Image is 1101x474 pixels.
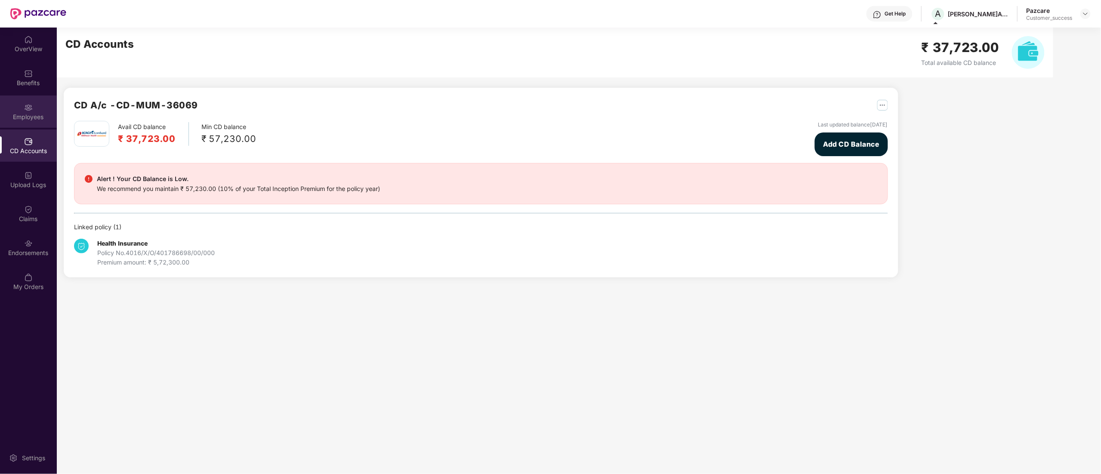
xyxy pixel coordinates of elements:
[118,132,176,146] h2: ₹ 37,723.00
[24,239,33,248] img: svg+xml;base64,PHN2ZyBpZD0iRW5kb3JzZW1lbnRzIiB4bWxucz0iaHR0cDovL3d3dy53My5vcmcvMjAwMC9zdmciIHdpZH...
[873,10,881,19] img: svg+xml;base64,PHN2ZyBpZD0iSGVscC0zMngzMiIgeG1sbnM9Imh0dHA6Ly93d3cudzMub3JnLzIwMDAvc3ZnIiB3aWR0aD...
[97,258,215,267] div: Premium amount: ₹ 5,72,300.00
[1082,10,1089,17] img: svg+xml;base64,PHN2ZyBpZD0iRHJvcGRvd24tMzJ4MzIiIHhtbG5zPSJodHRwOi8vd3d3LnczLm9yZy8yMDAwL3N2ZyIgd2...
[24,273,33,282] img: svg+xml;base64,PHN2ZyBpZD0iTXlfT3JkZXJzIiBkYXRhLW5hbWU9Ik15IE9yZGVycyIgeG1sbnM9Imh0dHA6Ly93d3cudz...
[24,171,33,180] img: svg+xml;base64,PHN2ZyBpZD0iVXBsb2FkX0xvZ3MiIGRhdGEtbmFtZT0iVXBsb2FkIExvZ3MiIHhtbG5zPSJodHRwOi8vd3...
[97,248,215,258] div: Policy No. 4016/X/O/401786698/00/000
[202,122,257,146] div: Min CD balance
[815,132,888,156] button: Add CD Balance
[74,222,888,232] div: Linked policy ( 1 )
[24,205,33,214] img: svg+xml;base64,PHN2ZyBpZD0iQ2xhaW0iIHhtbG5zPSJodHRwOi8vd3d3LnczLm9yZy8yMDAwL3N2ZyIgd2lkdGg9IjIwIi...
[118,122,189,146] div: Avail CD balance
[97,240,148,247] b: Health Insurance
[1027,6,1073,15] div: Pazcare
[19,454,48,462] div: Settings
[823,139,880,150] span: Add CD Balance
[935,9,941,19] span: A
[921,59,996,66] span: Total available CD balance
[10,8,66,19] img: New Pazcare Logo
[1012,36,1045,69] img: svg+xml;base64,PHN2ZyB4bWxucz0iaHR0cDovL3d3dy53My5vcmcvMjAwMC9zdmciIHhtbG5zOnhsaW5rPSJodHRwOi8vd3...
[921,37,999,58] h2: ₹ 37,723.00
[74,239,89,253] img: svg+xml;base64,PHN2ZyB4bWxucz0iaHR0cDovL3d3dy53My5vcmcvMjAwMC9zdmciIHdpZHRoPSIzNCIgaGVpZ2h0PSIzNC...
[24,103,33,112] img: svg+xml;base64,PHN2ZyBpZD0iRW1wbG95ZWVzIiB4bWxucz0iaHR0cDovL3d3dy53My5vcmcvMjAwMC9zdmciIHdpZHRoPS...
[885,10,906,17] div: Get Help
[65,36,134,52] h2: CD Accounts
[818,121,888,129] div: Last updated balance [DATE]
[24,69,33,78] img: svg+xml;base64,PHN2ZyBpZD0iQmVuZWZpdHMiIHhtbG5zPSJodHRwOi8vd3d3LnczLm9yZy8yMDAwL3N2ZyIgd2lkdGg9Ij...
[1027,15,1073,22] div: Customer_success
[24,137,33,146] img: svg+xml;base64,PHN2ZyBpZD0iQ0RfQWNjb3VudHMiIGRhdGEtbmFtZT0iQ0QgQWNjb3VudHMiIHhtbG5zPSJodHRwOi8vd3...
[24,35,33,44] img: svg+xml;base64,PHN2ZyBpZD0iSG9tZSIgeG1sbnM9Imh0dHA6Ly93d3cudzMub3JnLzIwMDAvc3ZnIiB3aWR0aD0iMjAiIG...
[202,132,257,146] div: ₹ 57,230.00
[74,98,198,112] h2: CD A/c - CD-MUM-36069
[9,454,18,462] img: svg+xml;base64,PHN2ZyBpZD0iU2V0dGluZy0yMHgyMCIgeG1sbnM9Imh0dHA6Ly93d3cudzMub3JnLzIwMDAvc3ZnIiB3aW...
[97,184,380,194] div: We recommend you maintain ₹ 57,230.00 (10% of your Total Inception Premium for the policy year)
[75,128,108,139] img: icici.png
[877,100,888,111] img: svg+xml;base64,PHN2ZyB4bWxucz0iaHR0cDovL3d3dy53My5vcmcvMjAwMC9zdmciIHdpZHRoPSIyNSIgaGVpZ2h0PSIyNS...
[948,10,1008,18] div: [PERSON_NAME]A AGRI GENETICS
[97,174,380,184] div: Alert ! Your CD Balance is Low.
[85,175,93,183] img: svg+xml;base64,PHN2ZyBpZD0iRGFuZ2VyX2FsZXJ0IiBkYXRhLW5hbWU9IkRhbmdlciBhbGVydCIgeG1sbnM9Imh0dHA6Ly...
